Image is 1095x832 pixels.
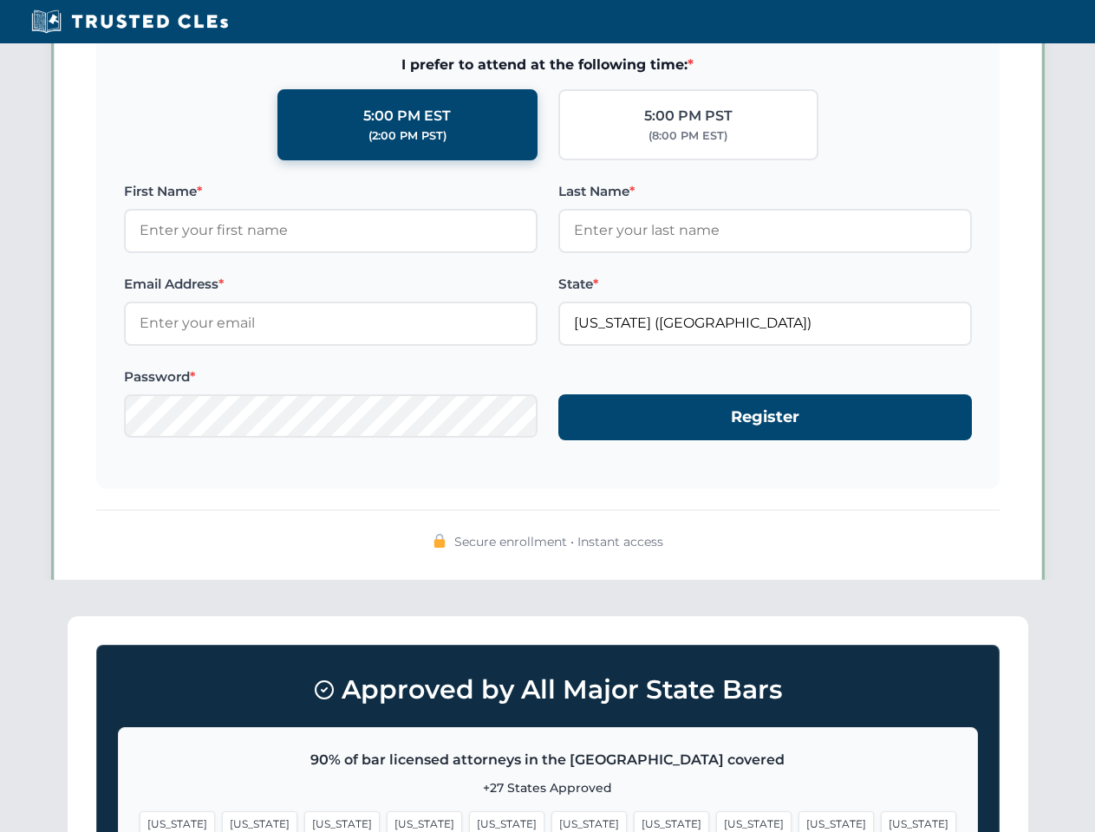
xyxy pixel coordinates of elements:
[140,778,956,797] p: +27 States Approved
[118,666,978,713] h3: Approved by All Major State Bars
[124,302,538,345] input: Enter your email
[558,274,972,295] label: State
[433,534,446,548] img: 🔒
[124,367,538,387] label: Password
[124,274,538,295] label: Email Address
[558,181,972,202] label: Last Name
[140,749,956,771] p: 90% of bar licensed attorneys in the [GEOGRAPHIC_DATA] covered
[558,394,972,440] button: Register
[644,105,733,127] div: 5:00 PM PST
[558,302,972,345] input: Florida (FL)
[363,105,451,127] div: 5:00 PM EST
[124,181,538,202] label: First Name
[124,209,538,252] input: Enter your first name
[26,9,233,35] img: Trusted CLEs
[558,209,972,252] input: Enter your last name
[454,532,663,551] span: Secure enrollment • Instant access
[368,127,446,145] div: (2:00 PM PST)
[649,127,727,145] div: (8:00 PM EST)
[124,54,972,76] span: I prefer to attend at the following time:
